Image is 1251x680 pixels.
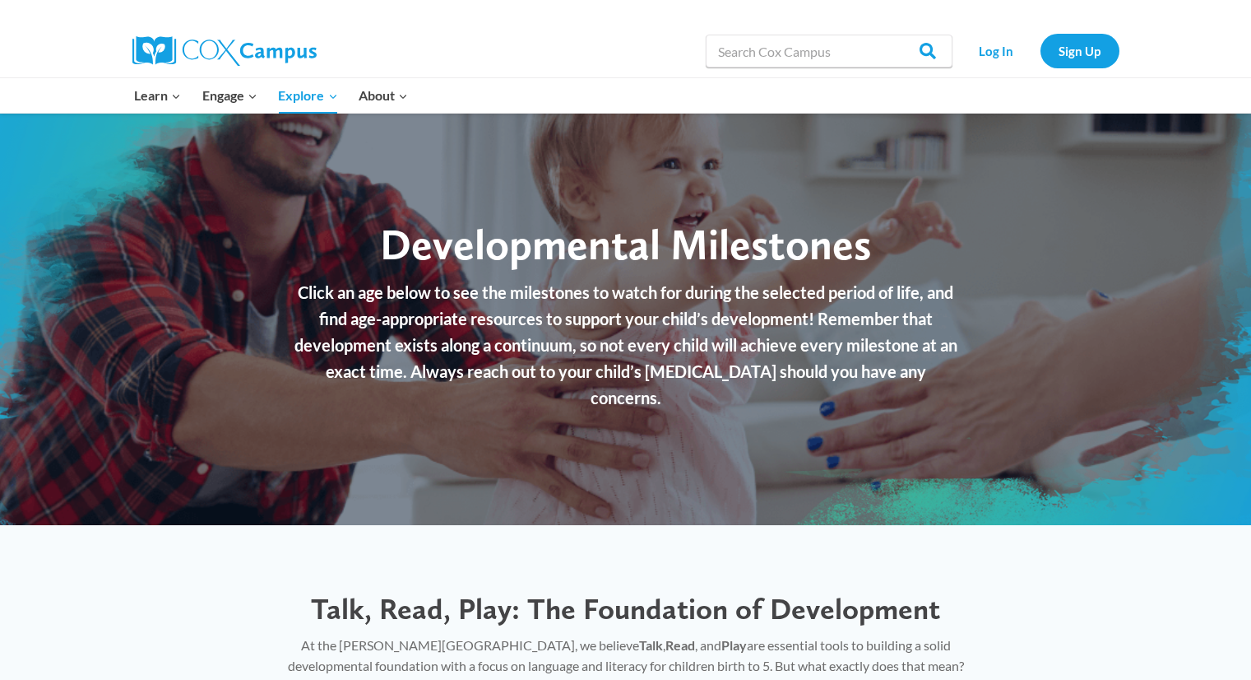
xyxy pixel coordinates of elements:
[665,637,695,653] strong: Read
[202,85,257,106] span: Engage
[132,36,317,66] img: Cox Campus
[293,279,959,411] p: Click an age below to see the milestones to watch for during the selected period of life, and fin...
[961,34,1119,68] nav: Secondary Navigation
[134,85,181,106] span: Learn
[359,85,408,106] span: About
[311,591,940,626] span: Talk, Read, Play: The Foundation of Development
[1040,34,1119,68] a: Sign Up
[639,637,663,653] strong: Talk
[706,35,952,68] input: Search Cox Campus
[278,85,337,106] span: Explore
[380,218,871,270] span: Developmental Milestones
[124,78,419,113] nav: Primary Navigation
[961,34,1032,68] a: Log In
[721,637,747,653] strong: Play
